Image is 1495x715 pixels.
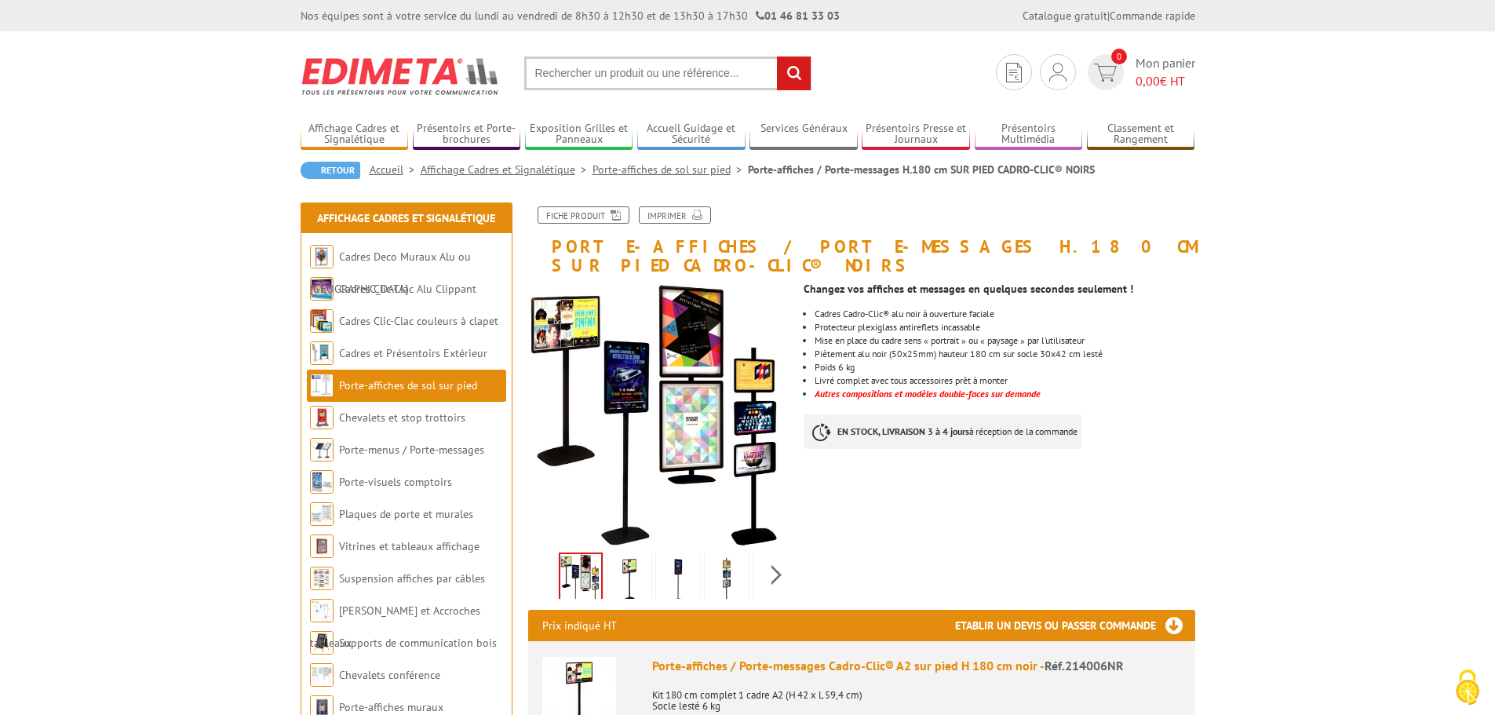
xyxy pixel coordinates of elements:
img: kits_complets_pietement_cadres_fixations_cadro_clic_noir_214008nr.jpg [659,556,697,604]
img: Cadres et Présentoirs Extérieur [310,341,334,365]
strong: 01 46 81 33 03 [756,9,840,23]
p: à réception de la commande [804,414,1081,449]
a: Affichage Cadres et Signalétique [301,122,409,148]
a: Cadres Deco Muraux Alu ou [GEOGRAPHIC_DATA] [310,250,471,296]
a: Accueil [370,162,421,177]
li: Protecteur plexiglass antireflets incassable [815,323,1194,332]
img: Cadres Clic-Clac couleurs à clapet [310,309,334,333]
a: Présentoirs Presse et Journaux [862,122,970,148]
a: Services Généraux [749,122,858,148]
a: Chevalets conférence [339,668,440,682]
li: Poids 6 kg [815,363,1194,372]
a: Porte-affiches muraux [339,700,443,714]
img: kits_complets_pietement_cadres_fixations_cadro_clic_noir_214006nr.jpg [611,556,648,604]
a: Porte-visuels comptoirs [339,475,452,489]
a: Fiche produit [538,206,629,224]
img: Plaques de porte et murales [310,502,334,526]
div: Nos équipes sont à votre service du lundi au vendredi de 8h30 à 12h30 et de 13h30 à 17h30 [301,8,840,24]
a: devis rapide 0 Mon panier 0,00€ HT [1084,54,1195,90]
img: Porte-visuels comptoirs [310,470,334,494]
img: kits_complets_pietement_cadres_fixations_cadro_clic_noir_214011nr.jpg [757,556,794,604]
font: Autres compositions et modèles double-faces sur demande [815,388,1041,399]
div: Livré complet avec tous accessoires prêt à monter [815,376,1194,385]
a: Cadres Clic-Clac Alu Clippant [339,282,476,296]
button: Cookies (fenêtre modale) [1440,662,1495,715]
span: Mon panier [1136,54,1195,90]
strong: Changez vos affiches et messages en quelques secondes seulement ! [804,282,1133,296]
strong: EN STOCK, LIVRAISON 3 à 4 jours [837,425,969,437]
img: Porte-menus / Porte-messages [310,438,334,461]
img: Porte-affiches de sol sur pied [310,374,334,397]
img: Vitrines et tableaux affichage [310,534,334,558]
img: Edimeta [301,47,501,105]
img: kits_complets_pietement_cadres_fixations_cadro_clic_noir_180cm.jpg [560,554,601,603]
img: Suspension affiches par câbles [310,567,334,590]
span: 0,00 [1136,73,1160,89]
a: Exposition Grilles et Panneaux [525,122,633,148]
h3: Etablir un devis ou passer commande [955,610,1195,641]
a: Imprimer [639,206,711,224]
a: Porte-affiches de sol sur pied [593,162,748,177]
a: Accueil Guidage et Sécurité [637,122,746,148]
img: Chevalets et stop trottoirs [310,406,334,429]
span: Next [769,562,784,588]
img: kits_complets_pietement_cadres_fixations_cadro_clic_noir_214010nr.jpg [708,556,746,604]
a: Catalogue gratuit [1023,9,1107,23]
h1: Porte-affiches / Porte-messages H.180 cm SUR PIED CADRO-CLIC® NOIRS [516,206,1207,275]
a: Plaques de porte et murales [339,507,473,521]
img: devis rapide [1094,64,1117,82]
img: kits_complets_pietement_cadres_fixations_cadro_clic_noir_180cm.jpg [528,283,793,547]
a: Chevalets et stop trottoirs [339,410,465,425]
li: Piètement alu noir (50x25mm) hauteur 180 cm sur socle 30x42 cm lesté [815,349,1194,359]
span: 0 [1111,49,1127,64]
img: devis rapide [1006,63,1022,82]
a: Cadres Clic-Clac couleurs à clapet [339,314,498,328]
a: [PERSON_NAME] et Accroches tableaux [310,604,480,650]
div: Porte-affiches / Porte-messages Cadro-Clic® A2 sur pied H 180 cm noir - [652,657,1181,675]
img: Cookies (fenêtre modale) [1448,668,1487,707]
a: Affichage Cadres et Signalétique [317,211,495,225]
a: Suspension affiches par câbles [339,571,485,585]
a: Porte-menus / Porte-messages [339,443,484,457]
a: Présentoirs Multimédia [975,122,1083,148]
a: Vitrines et tableaux affichage [339,539,479,553]
img: Cadres Deco Muraux Alu ou Bois [310,245,334,268]
div: | [1023,8,1195,24]
span: Réf.214006NR [1045,658,1124,673]
a: Retour [301,162,360,179]
a: Commande rapide [1110,9,1195,23]
input: Rechercher un produit ou une référence... [524,57,811,90]
a: Porte-affiches de sol sur pied [339,378,477,392]
img: devis rapide [1049,63,1067,82]
a: Présentoirs et Porte-brochures [413,122,521,148]
li: Mise en place du cadre sens « portrait » ou « paysage » par l’utilisateur [815,336,1194,345]
span: € HT [1136,72,1195,90]
p: Kit 180 cm complet 1 cadre A2 (H 42 x L 59,4 cm) Socle lesté 6 kg [652,679,1181,712]
a: Supports de communication bois [339,636,497,650]
a: Affichage Cadres et Signalétique [421,162,593,177]
p: Prix indiqué HT [542,610,617,641]
li: Porte-affiches / Porte-messages H.180 cm SUR PIED CADRO-CLIC® NOIRS [748,162,1095,177]
li: Cadres Cadro-Clic® alu noir à ouverture faciale [815,309,1194,319]
input: rechercher [777,57,811,90]
a: Classement et Rangement [1087,122,1195,148]
a: Cadres et Présentoirs Extérieur [339,346,487,360]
